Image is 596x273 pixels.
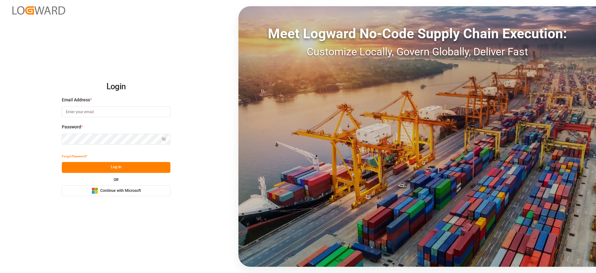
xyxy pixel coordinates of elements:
[238,44,596,60] div: Customize Locally, Govern Globally, Deliver Fast
[12,6,65,15] img: Logward_new_orange.png
[62,185,170,196] button: Continue with Microsoft
[238,23,596,44] div: Meet Logward No-Code Supply Chain Execution:
[62,162,170,173] button: Log In
[62,124,81,130] span: Password
[114,178,119,182] small: OR
[62,77,170,97] h2: Login
[62,106,170,117] input: Enter your email
[100,188,141,194] span: Continue with Microsoft
[62,151,87,162] button: Forgot Password?
[62,97,90,103] span: Email Address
